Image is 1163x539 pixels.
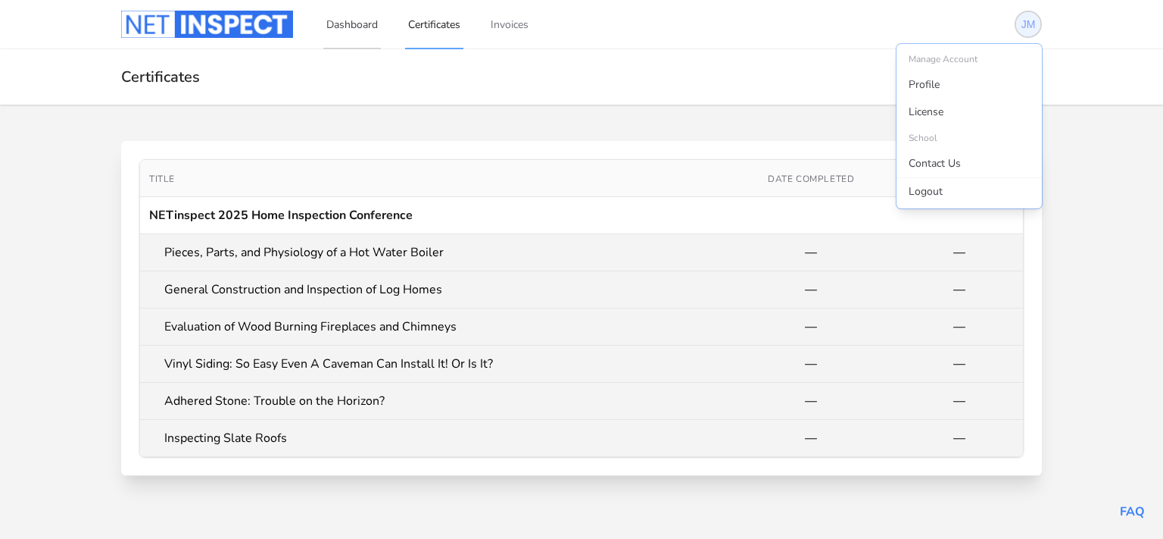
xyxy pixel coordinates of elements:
[140,309,726,346] td: Evaluation of Wood Burning Fireplaces and Chimneys
[140,383,726,420] td: Adhered Stone: Trouble on the Horizon?
[726,346,896,383] td: —
[896,126,1042,150] div: School
[726,383,896,420] td: —
[896,346,1023,382] td: —
[726,309,896,346] td: —
[1120,503,1145,520] a: FAQ
[896,309,1023,345] td: —
[140,346,726,383] td: Vinyl Siding: So Easy Even A Caveman Can Install It! Or Is It?
[896,47,1042,71] div: Manage Account
[140,271,726,309] td: General Construction and Inspection of Log Homes
[1016,12,1040,36] img: Jordan Mullins
[140,197,1023,234] td: NETinspect 2025 Home Inspection Conference
[896,99,1042,126] a: License
[896,234,1023,271] td: —
[726,234,896,271] td: —
[896,383,1023,419] td: —
[768,173,854,185] span: Date Completed
[121,11,293,38] img: Logo
[140,234,726,271] td: Pieces, Parts, and Physiology of a Hot Water Boiler
[726,420,896,457] td: —
[896,271,1023,308] td: —
[121,67,1042,86] h2: Certificates
[896,420,1023,456] td: —
[726,271,896,309] td: —
[149,173,175,185] span: Title
[896,150,1042,177] a: Contact Us
[140,420,726,457] td: Inspecting Slate Roofs
[896,71,1042,99] a: Profile
[896,178,1042,205] a: Logout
